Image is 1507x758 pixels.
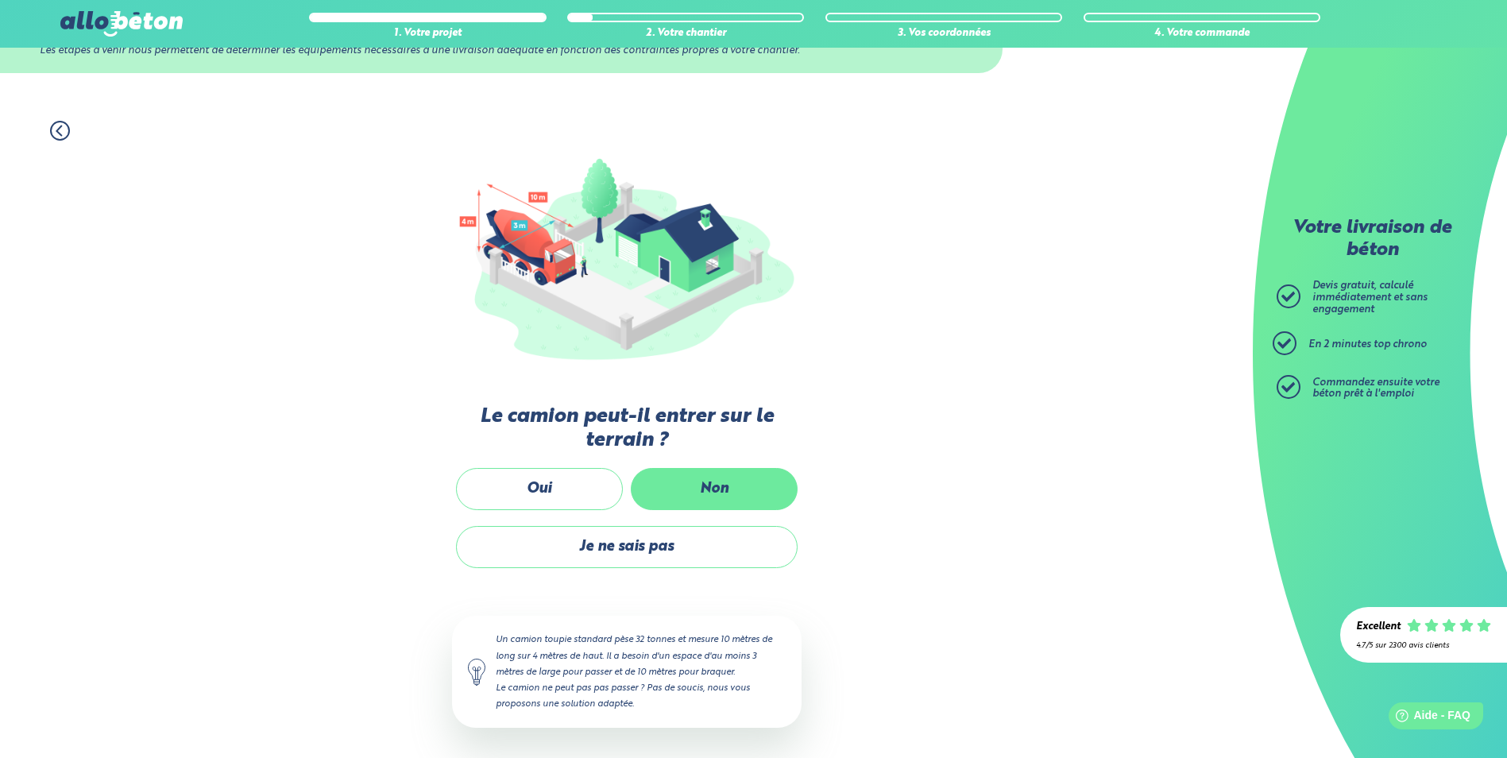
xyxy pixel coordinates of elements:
[1356,641,1491,650] div: 4.7/5 sur 2300 avis clients
[60,11,183,37] img: allobéton
[456,526,798,568] label: Je ne sais pas
[1356,621,1401,633] div: Excellent
[567,28,804,40] div: 2. Votre chantier
[456,468,623,510] label: Oui
[452,616,802,728] div: Un camion toupie standard pèse 32 tonnes et mesure 10 mètres de long sur 4 mètres de haut. Il a b...
[40,45,962,57] div: Les étapes à venir nous permettent de déterminer les équipements nécessaires à une livraison adéq...
[631,468,798,510] label: Non
[1308,339,1427,350] span: En 2 minutes top chrono
[1312,280,1428,314] span: Devis gratuit, calculé immédiatement et sans engagement
[1366,696,1490,741] iframe: Help widget launcher
[1312,377,1439,400] span: Commandez ensuite votre béton prêt à l'emploi
[825,28,1062,40] div: 3. Vos coordonnées
[1084,28,1320,40] div: 4. Votre commande
[1281,218,1463,261] p: Votre livraison de béton
[452,405,802,452] label: Le camion peut-il entrer sur le terrain ?
[309,28,546,40] div: 1. Votre projet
